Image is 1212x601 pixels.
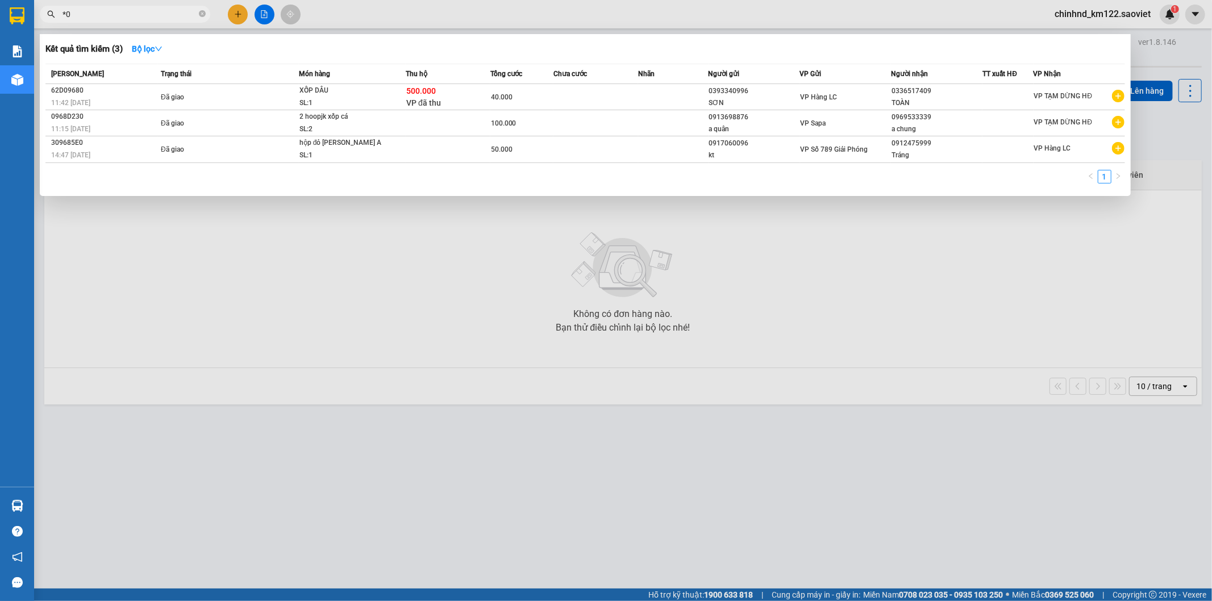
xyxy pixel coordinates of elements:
span: plus-circle [1112,90,1124,102]
span: plus-circle [1112,116,1124,128]
span: VP Gửi [800,70,822,78]
span: [PERSON_NAME] [51,70,104,78]
a: 1 [1098,170,1111,183]
div: 2 hoopjk xốp cá [299,111,385,123]
span: VP Số 789 Giải Phóng [801,145,868,153]
span: search [47,10,55,18]
span: Thu hộ [406,70,427,78]
span: notification [12,552,23,562]
div: 0917060096 [709,137,799,149]
button: left [1084,170,1098,183]
span: right [1115,173,1122,180]
li: Next Page [1111,170,1125,183]
input: Tìm tên, số ĐT hoặc mã đơn [63,8,197,20]
span: 50.000 [491,145,513,153]
img: solution-icon [11,45,23,57]
strong: Bộ lọc [132,44,163,53]
span: down [155,45,163,53]
span: VP TẠM DỪNG HĐ [1034,118,1093,126]
div: 0912475999 [892,137,982,149]
span: 11:42 [DATE] [51,99,90,107]
span: left [1088,173,1094,180]
h3: Kết quả tìm kiếm ( 3 ) [45,43,123,55]
li: Previous Page [1084,170,1098,183]
div: 62D09680 [51,85,157,97]
div: kt [709,149,799,161]
div: SL: 1 [299,97,385,110]
button: Bộ lọcdown [123,40,172,58]
img: warehouse-icon [11,74,23,86]
div: XỐP DÂU [299,85,385,97]
span: Đã giao [161,145,184,153]
div: 309685E0 [51,137,157,149]
div: Tráng [892,149,982,161]
div: 0393340996 [709,85,799,97]
div: 0336517409 [892,85,982,97]
div: SL: 2 [299,123,385,136]
div: 0969533339 [892,111,982,123]
span: Đã giao [161,93,184,101]
span: Nhãn [638,70,655,78]
span: VP đã thu [406,98,441,107]
span: Trạng thái [161,70,191,78]
span: 40.000 [491,93,513,101]
span: plus-circle [1112,142,1124,155]
span: VP Sapa [801,119,826,127]
div: SL: 1 [299,149,385,162]
span: TT xuất HĐ [982,70,1017,78]
div: SƠN [709,97,799,109]
span: Món hàng [299,70,330,78]
img: warehouse-icon [11,500,23,512]
span: close-circle [199,9,206,20]
span: Đã giao [161,119,184,127]
span: Người gửi [709,70,740,78]
span: VP Hàng LC [801,93,838,101]
span: question-circle [12,526,23,537]
div: 0913698876 [709,111,799,123]
div: 0968D230 [51,111,157,123]
span: VP Nhận [1034,70,1061,78]
div: a quân [709,123,799,135]
span: close-circle [199,10,206,17]
span: message [12,577,23,588]
button: right [1111,170,1125,183]
div: a chung [892,123,982,135]
span: VP Hàng LC [1034,144,1071,152]
span: 500.000 [406,86,436,95]
img: logo-vxr [10,7,24,24]
span: Tổng cước [490,70,523,78]
span: Người nhận [891,70,928,78]
div: TOÀN [892,97,982,109]
span: VP TẠM DỪNG HĐ [1034,92,1093,100]
div: hộp đỏ [PERSON_NAME] A [299,137,385,149]
span: Chưa cước [553,70,587,78]
span: 14:47 [DATE] [51,151,90,159]
span: 11:15 [DATE] [51,125,90,133]
span: 100.000 [491,119,517,127]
